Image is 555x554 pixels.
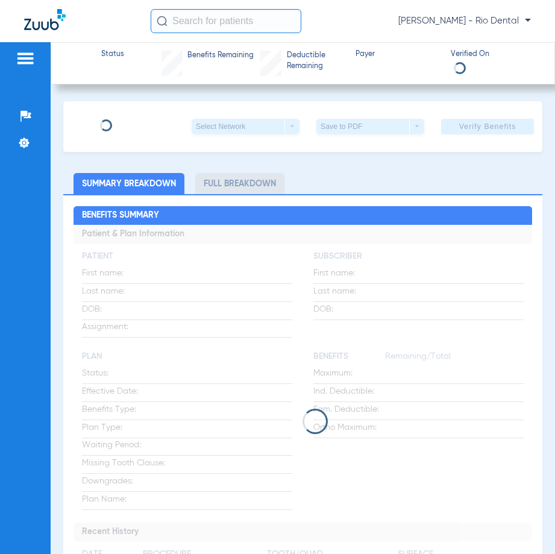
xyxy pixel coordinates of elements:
span: Deductible Remaining [287,51,345,72]
img: Search Icon [157,16,168,27]
span: Benefits Remaining [187,51,254,61]
span: [PERSON_NAME] - Rio Dental [398,15,531,27]
li: Summary Breakdown [74,173,184,194]
img: Zuub Logo [24,9,66,30]
input: Search for patients [151,9,301,33]
li: Full Breakdown [195,173,284,194]
span: Status [101,49,124,60]
img: hamburger-icon [16,51,35,66]
span: Verified On [451,49,535,60]
span: Payer [356,49,440,60]
h2: Benefits Summary [74,206,531,225]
